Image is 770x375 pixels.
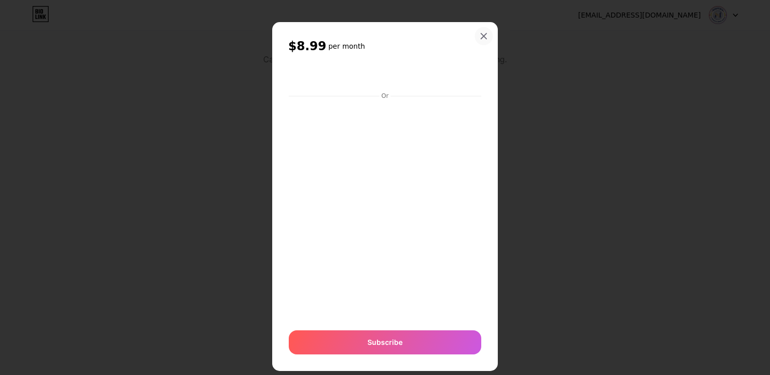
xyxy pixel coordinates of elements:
[328,41,365,51] h6: per month
[288,38,326,54] span: $8.99
[367,337,403,347] span: Subscribe
[289,65,481,89] iframe: Secure payment button frame
[379,92,391,100] div: Or
[287,101,483,320] iframe: Secure payment input frame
